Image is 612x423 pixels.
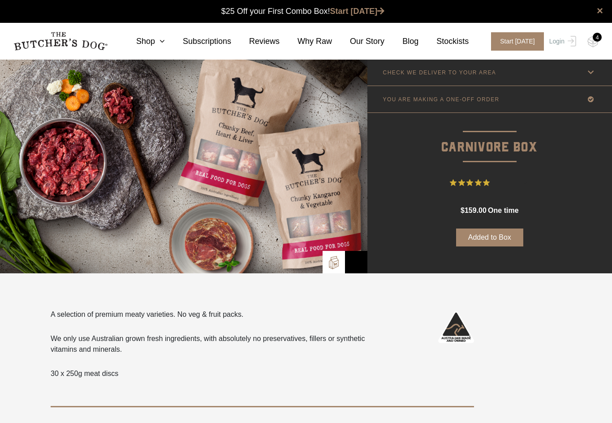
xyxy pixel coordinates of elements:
p: 30 x 250g meat discs [51,368,389,379]
span: $ [461,207,465,214]
a: Login [547,32,576,51]
p: Carnivore Box [367,113,612,158]
a: YOU ARE MAKING A ONE-OFF ORDER [367,86,612,112]
img: TBD_Cart-Empty.png [587,36,599,47]
img: TBD_Build-A-Box.png [327,256,340,269]
a: Shop [118,35,165,47]
a: Stockists [418,35,469,47]
a: Start [DATE] [482,32,547,51]
span: 27 Reviews [493,176,529,190]
a: close [597,5,603,16]
span: 159.00 [465,207,487,214]
button: Added to Box [456,229,523,246]
div: A selection of premium meaty varieties. No veg & fruit packs. [51,309,389,379]
a: Why Raw [280,35,332,47]
a: Reviews [231,35,280,47]
p: We only use Australian grown fresh ingredients, with absolutely no preservatives, fillers or synt... [51,333,389,355]
a: Blog [384,35,418,47]
p: CHECK WE DELIVER TO YOUR AREA [383,69,496,76]
a: Start [DATE] [330,7,385,16]
a: CHECK WE DELIVER TO YOUR AREA [367,59,612,86]
div: 4 [593,33,602,42]
span: Start [DATE] [491,32,544,51]
a: Subscriptions [165,35,231,47]
p: YOU ARE MAKING A ONE-OFF ORDER [383,96,500,103]
img: Bowl-Icon2.png [349,255,363,269]
span: one time [488,207,518,214]
img: Australian-Made_White.png [438,309,474,345]
button: Rated 4.9 out of 5 stars from 27 reviews. Jump to reviews. [450,176,529,190]
a: Our Story [332,35,384,47]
